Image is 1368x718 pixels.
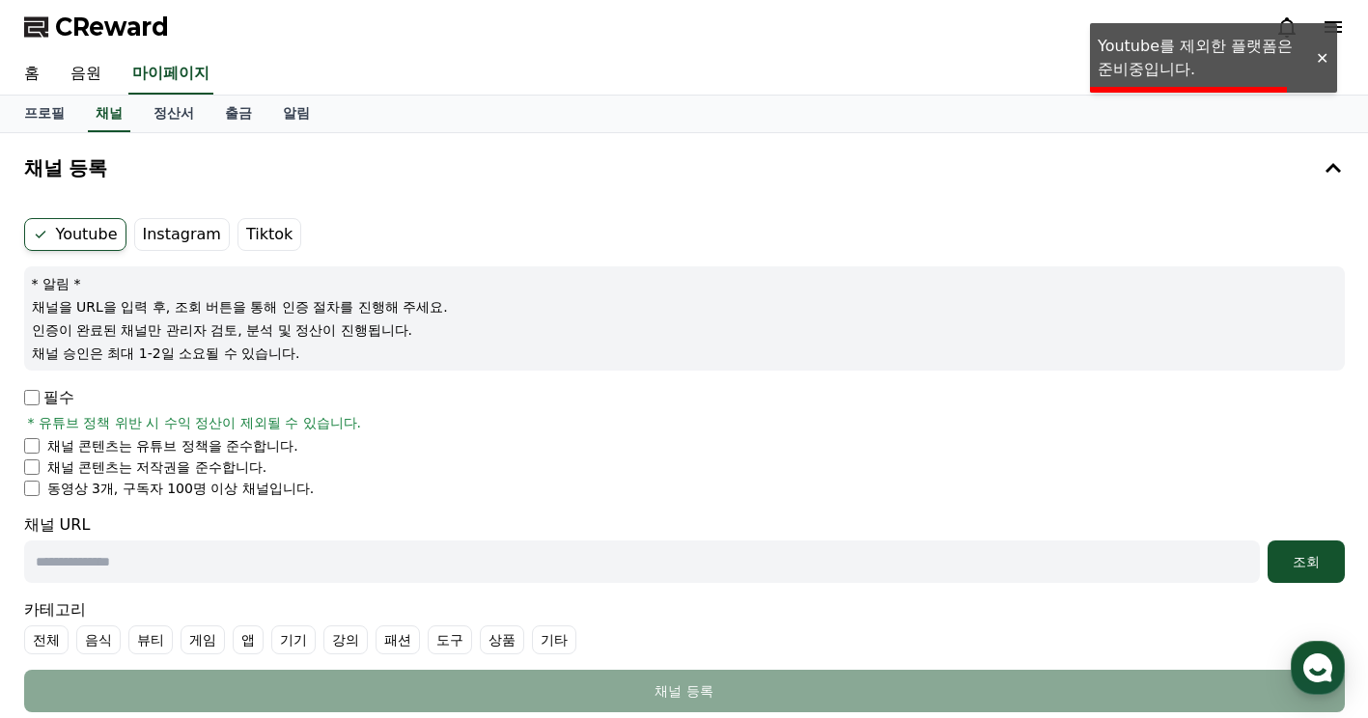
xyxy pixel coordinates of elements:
[9,54,55,95] a: 홈
[532,625,576,654] label: 기타
[480,625,524,654] label: 상품
[47,479,315,498] p: 동영상 3개, 구독자 100명 이상 채널입니다.
[28,413,362,432] span: * 유튜브 정책 위반 시 수익 정산이 제외될 수 있습니다.
[63,681,1306,701] div: 채널 등록
[376,625,420,654] label: 패션
[249,558,371,606] a: 설정
[47,436,298,456] p: 채널 콘텐츠는 유튜브 정책을 준수합니다.
[428,625,472,654] label: 도구
[55,54,117,95] a: 음원
[1268,540,1345,583] button: 조회
[55,12,169,42] span: CReward
[24,598,1345,654] div: 카테고리
[6,558,127,606] a: 홈
[32,297,1337,317] p: 채널을 URL을 입력 후, 조회 버튼을 통해 인증 절차를 진행해 주세요.
[237,218,301,251] label: Tiktok
[47,457,267,477] p: 채널 콘텐츠는 저작권을 준수합니다.
[24,218,126,251] label: Youtube
[323,625,368,654] label: 강의
[61,587,72,602] span: 홈
[32,320,1337,340] p: 인증이 완료된 채널만 관리자 검토, 분석 및 정산이 진행됩니다.
[24,12,169,42] a: CReward
[298,587,321,602] span: 설정
[271,625,316,654] label: 기기
[127,558,249,606] a: 대화
[209,96,267,132] a: 출금
[128,54,213,95] a: 마이페이지
[24,513,1345,583] div: 채널 URL
[88,96,130,132] a: 채널
[16,141,1353,195] button: 채널 등록
[134,218,230,251] label: Instagram
[138,96,209,132] a: 정산서
[181,625,225,654] label: 게임
[9,96,80,132] a: 프로필
[76,625,121,654] label: 음식
[24,386,74,409] p: 필수
[32,344,1337,363] p: 채널 승인은 최대 1-2일 소요될 수 있습니다.
[1275,552,1337,571] div: 조회
[128,625,173,654] label: 뷰티
[177,588,200,603] span: 대화
[24,157,108,179] h4: 채널 등록
[267,96,325,132] a: 알림
[24,670,1345,712] button: 채널 등록
[233,625,264,654] label: 앱
[24,625,69,654] label: 전체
